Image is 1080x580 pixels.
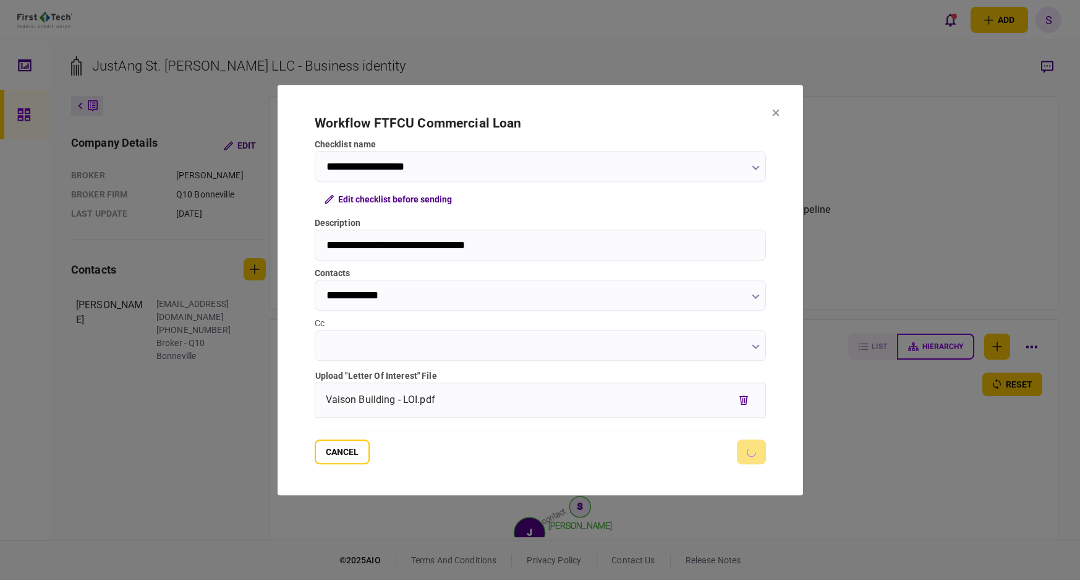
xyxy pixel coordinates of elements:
div: Vaison Building - LOI.pdf [326,392,435,407]
input: contacts [315,280,766,311]
input: Description [315,230,766,261]
div: Cc [315,317,766,330]
label: contacts [315,267,766,280]
button: Edit checklist before sending [315,188,462,210]
button: Cancel [315,439,370,464]
label: Description [315,217,766,230]
button: remove file [733,389,755,411]
h2: workflow FTFCU Commercial Loan [315,116,766,131]
input: checklist name [315,151,766,182]
label: checklist name [315,138,766,151]
div: upload "Letter of Interest" file [315,370,437,383]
